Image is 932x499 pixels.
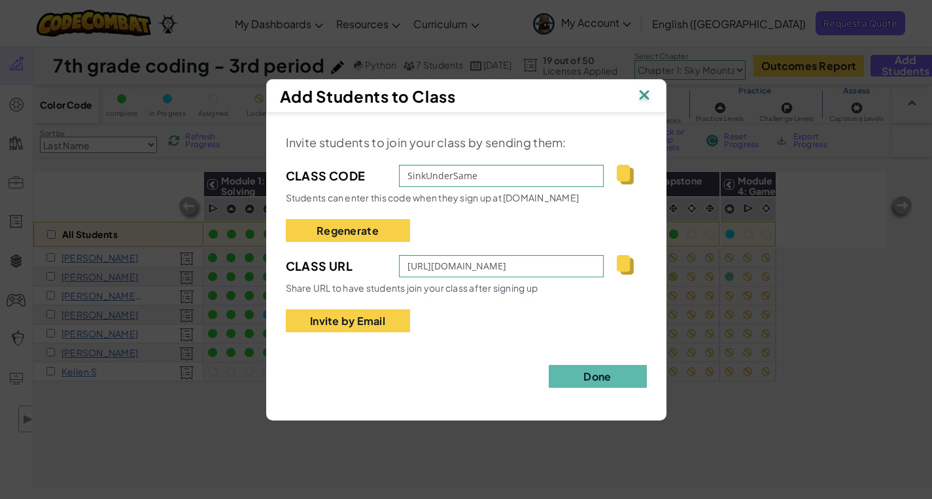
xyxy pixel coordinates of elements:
button: Regenerate [286,219,410,242]
span: Students can enter this code when they sign up at [DOMAIN_NAME] [286,192,579,203]
button: Done [549,365,647,388]
span: Class Url [286,256,386,276]
span: Share URL to have students join your class after signing up [286,282,538,294]
span: Class Code [286,166,386,186]
img: IconCopy.svg [617,255,633,275]
img: IconCopy.svg [617,165,633,184]
span: Invite students to join your class by sending them: [286,135,566,150]
img: IconClose.svg [636,86,653,106]
button: Invite by Email [286,309,410,332]
span: Add Students to Class [280,86,456,106]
